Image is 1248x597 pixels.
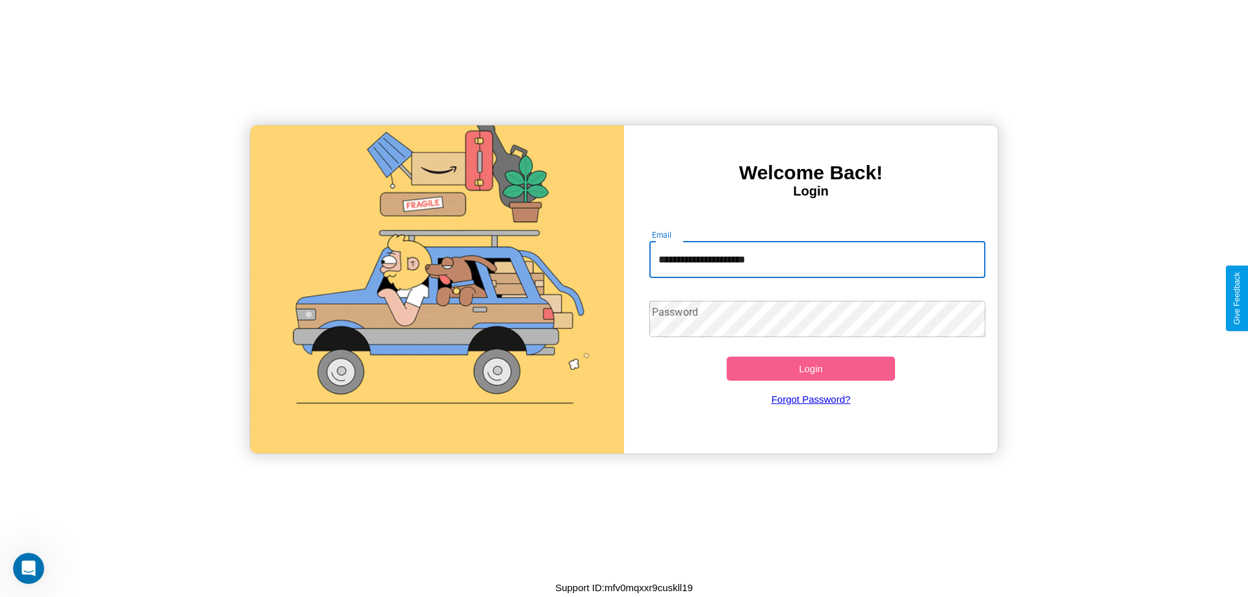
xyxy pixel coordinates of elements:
button: Login [727,357,895,381]
h3: Welcome Back! [624,162,998,184]
img: gif [250,125,624,453]
div: Give Feedback [1232,272,1241,325]
a: Forgot Password? [643,381,980,418]
label: Email [652,229,672,240]
p: Support ID: mfv0mqxxr9cuskll19 [555,579,693,596]
iframe: Intercom live chat [13,553,44,584]
h4: Login [624,184,998,199]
